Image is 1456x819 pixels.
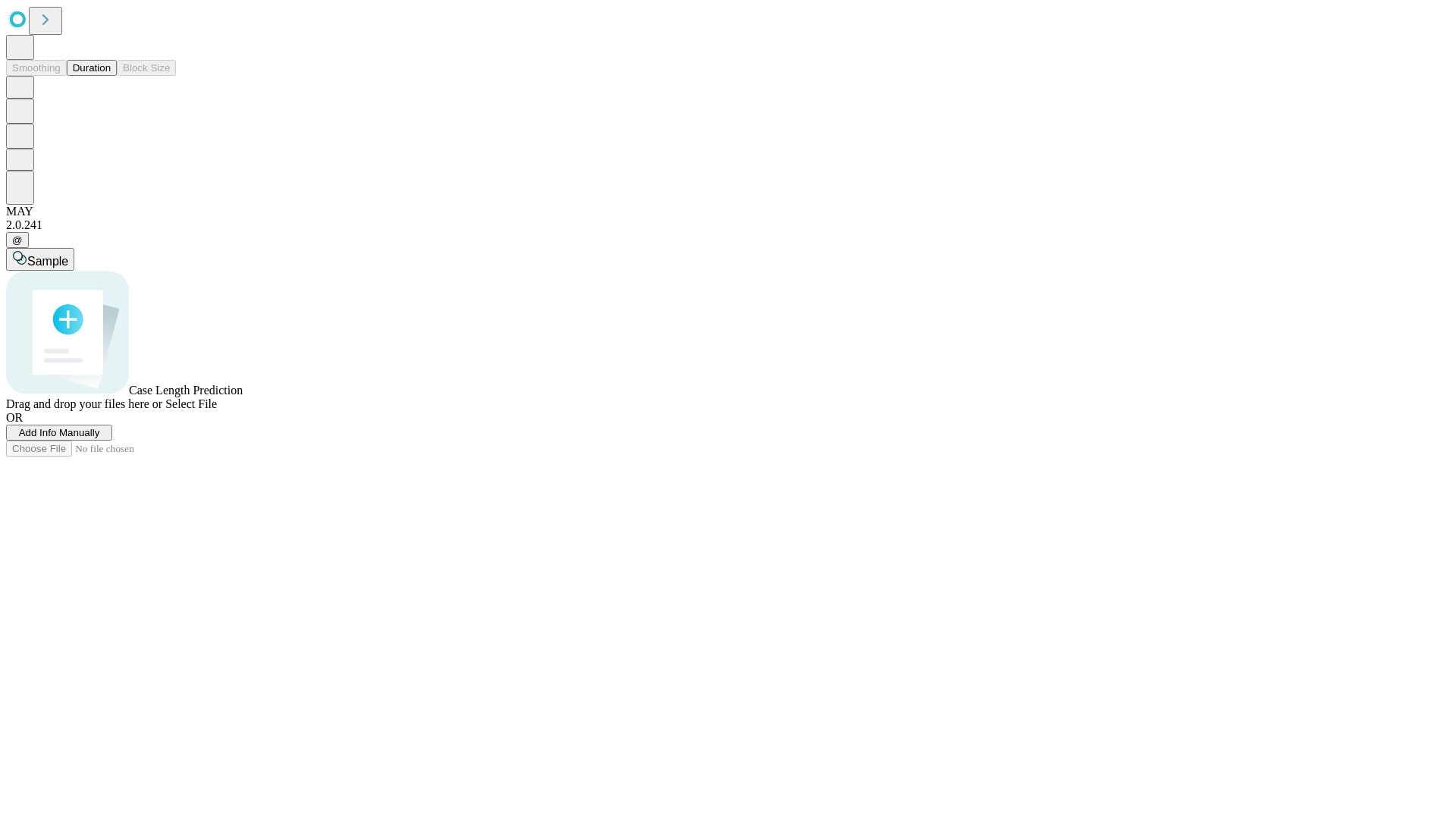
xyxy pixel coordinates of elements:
[27,255,68,268] span: Sample
[6,205,1450,218] div: MAY
[6,425,112,441] button: Add Info Manually
[165,397,217,410] span: Select File
[6,411,23,424] span: OR
[19,427,100,438] span: Add Info Manually
[6,232,29,248] button: @
[12,234,23,246] span: @
[6,248,74,271] button: Sample
[6,397,162,410] span: Drag and drop your files here or
[6,60,67,76] button: Smoothing
[129,384,243,397] span: Case Length Prediction
[6,218,1450,232] div: 2.0.241
[117,60,176,76] button: Block Size
[67,60,117,76] button: Duration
